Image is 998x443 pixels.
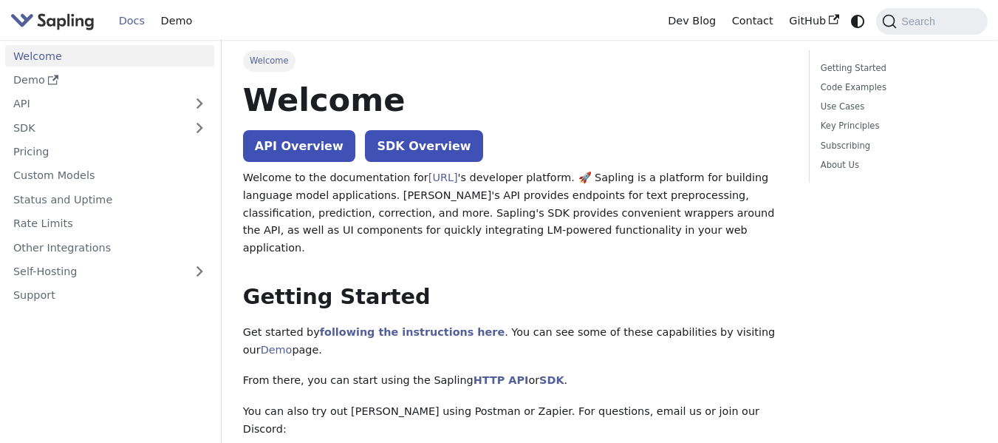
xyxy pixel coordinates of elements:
a: Welcome [5,45,214,67]
a: Demo [261,344,293,356]
h1: Welcome [243,80,788,120]
a: Support [5,285,214,306]
a: Key Principles [821,119,971,133]
a: Demo [153,10,200,33]
span: Search [897,16,944,27]
p: You can also try out [PERSON_NAME] using Postman or Zapier. For questions, email us or join our D... [243,403,788,439]
p: Welcome to the documentation for 's developer platform. 🚀 Sapling is a platform for building lang... [243,169,788,257]
p: From there, you can start using the Sapling or . [243,372,788,390]
a: Rate Limits [5,213,214,234]
a: Dev Blog [660,10,723,33]
a: About Us [821,158,971,172]
a: Getting Started [821,61,971,75]
button: Expand sidebar category 'SDK' [185,117,214,138]
a: [URL] [428,172,458,183]
p: Get started by . You can see some of these capabilities by visiting our page. [243,324,788,359]
a: SDK Overview [365,130,482,162]
a: GitHub [781,10,847,33]
nav: Breadcrumbs [243,50,788,71]
a: Sapling.aiSapling.ai [10,10,100,32]
a: HTTP API [474,374,529,386]
h2: Getting Started [243,284,788,311]
a: Use Cases [821,100,971,114]
a: Other Integrations [5,237,214,258]
a: SDK [5,117,185,138]
a: Contact [724,10,782,33]
a: Demo [5,70,214,91]
a: Docs [111,10,153,33]
button: Expand sidebar category 'API' [185,93,214,115]
img: Sapling.ai [10,10,95,32]
a: following the instructions here [320,326,505,338]
a: API Overview [243,130,355,162]
a: Status and Uptime [5,189,214,210]
a: Pricing [5,141,214,163]
button: Search (Command+K) [876,8,987,35]
a: Code Examples [821,81,971,95]
a: Subscribing [821,139,971,153]
span: Welcome [243,50,295,71]
a: Self-Hosting [5,261,214,283]
a: Custom Models [5,165,214,186]
button: Switch between dark and light mode (currently system mode) [847,10,869,32]
a: SDK [539,374,564,386]
a: API [5,93,185,115]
